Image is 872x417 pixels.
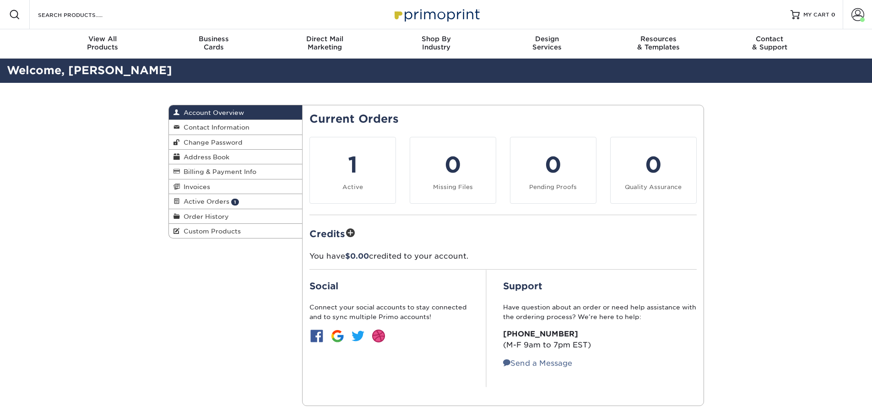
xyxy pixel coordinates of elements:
div: & Templates [603,35,714,51]
span: MY CART [803,11,829,19]
span: Custom Products [180,227,241,235]
input: SEARCH PRODUCTS..... [37,9,126,20]
h2: Social [309,281,470,292]
a: Order History [169,209,303,224]
div: Products [47,35,158,51]
a: DesignServices [492,29,603,59]
div: 1 [315,148,390,181]
a: Address Book [169,150,303,164]
a: 0 Pending Proofs [510,137,596,204]
a: Shop ByIndustry [380,29,492,59]
span: View All [47,35,158,43]
a: 1 Active [309,137,396,204]
img: btn-facebook.jpg [309,329,324,343]
a: Contact& Support [714,29,825,59]
p: (M-F 9am to 7pm EST) [503,329,697,351]
a: Contact Information [169,120,303,135]
img: btn-google.jpg [330,329,345,343]
span: Contact Information [180,124,249,131]
a: Change Password [169,135,303,150]
a: Direct MailMarketing [269,29,380,59]
a: Active Orders 1 [169,194,303,209]
a: Custom Products [169,224,303,238]
span: 0 [831,11,835,18]
a: View AllProducts [47,29,158,59]
div: 0 [516,148,590,181]
span: Change Password [180,139,243,146]
small: Missing Files [433,184,473,190]
img: Primoprint [390,5,482,24]
span: 1 [231,199,239,206]
small: Quality Assurance [625,184,682,190]
p: Connect your social accounts to stay connected and to sync multiple Primo accounts! [309,303,470,321]
h2: Current Orders [309,113,697,126]
a: Send a Message [503,359,572,368]
img: btn-dribbble.jpg [371,329,386,343]
span: Order History [180,213,229,220]
span: Invoices [180,183,210,190]
span: Direct Mail [269,35,380,43]
div: 0 [616,148,691,181]
div: Marketing [269,35,380,51]
a: BusinessCards [158,29,269,59]
a: Invoices [169,179,303,194]
img: btn-twitter.jpg [351,329,365,343]
a: Resources& Templates [603,29,714,59]
div: & Support [714,35,825,51]
div: 0 [416,148,490,181]
span: Address Book [180,153,229,161]
strong: [PHONE_NUMBER] [503,330,578,338]
div: Cards [158,35,269,51]
p: Have question about an order or need help assistance with the ordering process? We’re here to help: [503,303,697,321]
small: Pending Proofs [529,184,577,190]
p: You have credited to your account. [309,251,697,262]
span: Account Overview [180,109,244,116]
span: Billing & Payment Info [180,168,256,175]
span: Active Orders [180,198,229,205]
a: Billing & Payment Info [169,164,303,179]
a: 0 Quality Assurance [610,137,697,204]
a: Account Overview [169,105,303,120]
div: Industry [380,35,492,51]
div: Services [492,35,603,51]
h2: Support [503,281,697,292]
span: Design [492,35,603,43]
h2: Credits [309,226,697,240]
span: Contact [714,35,825,43]
small: Active [342,184,363,190]
span: Shop By [380,35,492,43]
span: Business [158,35,269,43]
span: $0.00 [345,252,369,260]
span: Resources [603,35,714,43]
a: 0 Missing Files [410,137,496,204]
